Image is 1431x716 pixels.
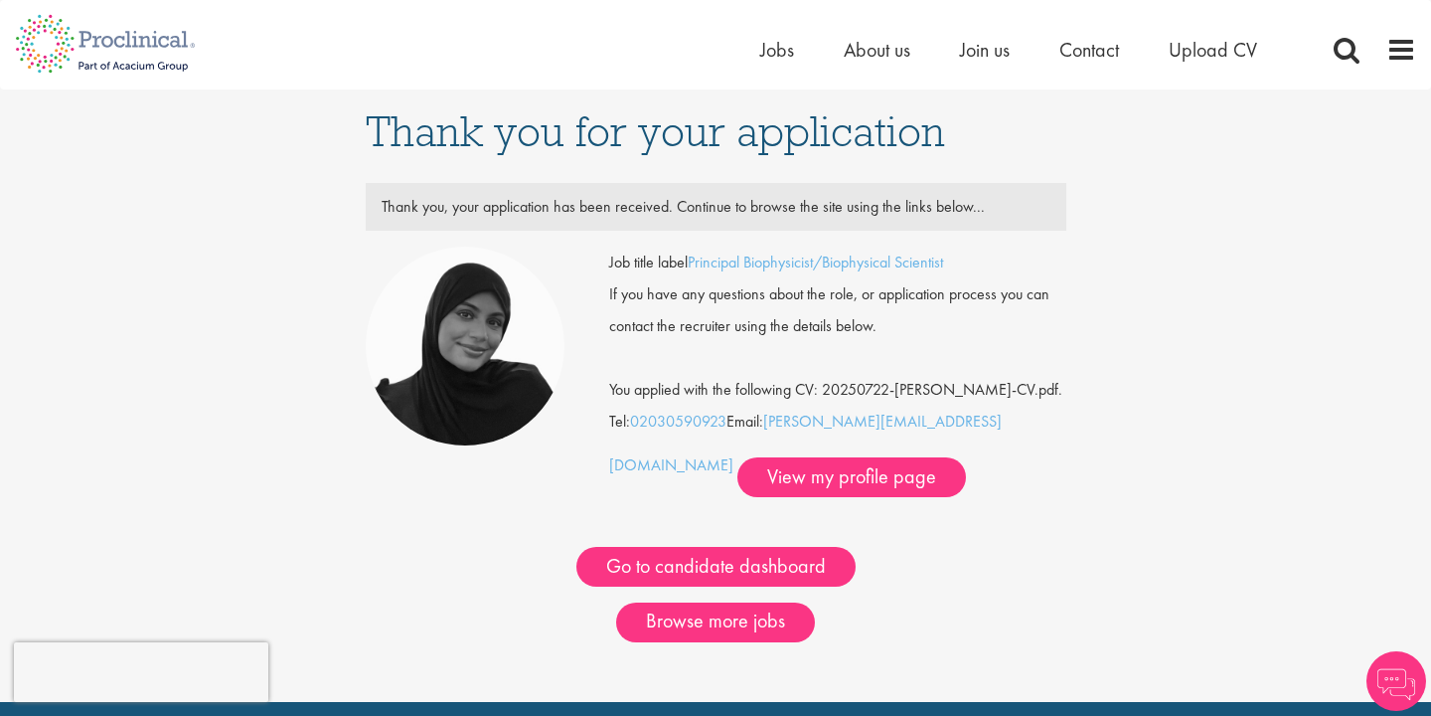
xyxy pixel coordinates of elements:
[576,547,856,587] a: Go to candidate dashboard
[844,37,910,63] a: About us
[960,37,1010,63] a: Join us
[760,37,794,63] a: Jobs
[1059,37,1119,63] a: Contact
[594,247,1081,278] div: Job title label
[366,104,945,158] span: Thank you for your application
[367,191,1065,223] div: Thank you, your application has been received. Continue to browse the site using the links below...
[616,603,815,642] a: Browse more jobs
[609,247,1066,497] div: Tel: Email:
[630,411,726,432] a: 02030590923
[688,252,943,272] a: Principal Biophysicist/Biophysical Scientist
[14,642,268,702] iframe: reCAPTCHA
[594,278,1081,342] div: If you have any questions about the role, or application process you can contact the recruiter us...
[1169,37,1257,63] a: Upload CV
[609,411,1002,475] a: [PERSON_NAME][EMAIL_ADDRESS][DOMAIN_NAME]
[1366,651,1426,711] img: Chatbot
[594,342,1081,406] div: You applied with the following CV: 20250722-[PERSON_NAME]-CV.pdf.
[366,247,564,446] img: Ruhee Saleh
[737,457,966,497] a: View my profile page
